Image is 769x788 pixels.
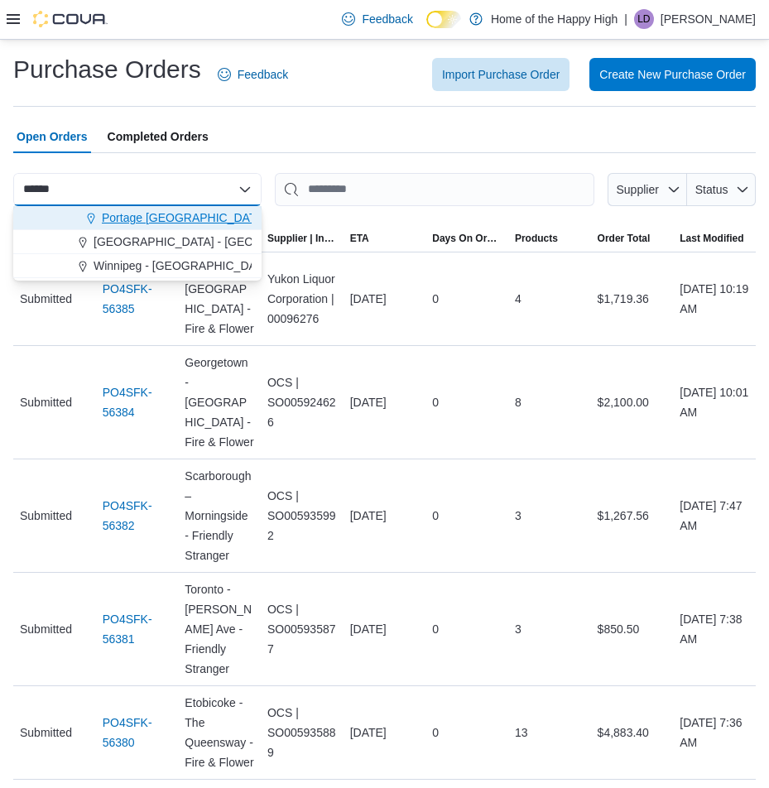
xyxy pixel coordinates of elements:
[515,723,528,742] span: 13
[261,366,344,439] div: OCS | SO005924626
[442,66,560,83] span: Import Purchase Order
[591,499,674,532] div: $1,267.56
[20,723,72,742] span: Submitted
[591,282,674,315] div: $1,719.36
[344,282,426,315] div: [DATE]
[103,713,172,752] a: PO4SFK-56380
[591,613,674,646] div: $850.50
[238,66,288,83] span: Feedback
[275,173,594,206] input: This is a search bar. After typing your query, hit enter to filter the results lower in the page.
[103,279,172,319] a: PO4SFK-56385
[185,353,254,452] span: Georgetown - [GEOGRAPHIC_DATA] - Fire & Flower
[261,696,344,769] div: OCS | SO005935889
[432,232,502,245] span: Days On Order
[94,257,330,274] span: Winnipeg - [GEOGRAPHIC_DATA] - The Joint
[108,120,209,153] span: Completed Orders
[591,225,674,252] button: Order Total
[673,706,756,759] div: [DATE] 7:36 AM
[350,232,369,245] span: ETA
[238,183,252,196] button: Close list of options
[33,11,108,27] img: Cova
[13,53,201,86] h1: Purchase Orders
[261,479,344,552] div: OCS | SO005935992
[617,183,659,196] span: Supplier
[335,2,419,36] a: Feedback
[426,11,461,28] input: Dark Mode
[432,289,439,309] span: 0
[20,506,72,526] span: Submitted
[103,609,172,649] a: PO4SFK-56381
[20,392,72,412] span: Submitted
[432,58,570,91] button: Import Purchase Order
[17,120,88,153] span: Open Orders
[591,716,674,749] div: $4,883.40
[515,619,521,639] span: 3
[103,382,172,422] a: PO4SFK-56384
[661,9,756,29] p: [PERSON_NAME]
[673,272,756,325] div: [DATE] 10:19 AM
[344,613,426,646] div: [DATE]
[94,233,403,250] span: [GEOGRAPHIC_DATA] - [GEOGRAPHIC_DATA] - The Joint
[432,619,439,639] span: 0
[362,11,412,27] span: Feedback
[185,693,254,772] span: Etobicoke - The Queensway - Fire & Flower
[20,619,72,639] span: Submitted
[267,232,337,245] span: Supplier | Invoice Number
[432,392,439,412] span: 0
[589,58,756,91] button: Create New Purchase Order
[425,225,508,252] button: Days On Order
[673,489,756,542] div: [DATE] 7:47 AM
[102,209,477,226] span: Portage [GEOGRAPHIC_DATA] - [GEOGRAPHIC_DATA] - Fire & Flower
[185,259,254,339] span: Whitehorse - [GEOGRAPHIC_DATA] - Fire & Flower
[13,206,262,278] div: Choose from the following options
[695,183,728,196] span: Status
[20,289,72,309] span: Submitted
[426,28,427,29] span: Dark Mode
[13,206,262,230] button: Portage [GEOGRAPHIC_DATA] - [GEOGRAPHIC_DATA] - Fire & Flower
[637,9,650,29] span: LD
[591,386,674,419] div: $2,100.00
[185,579,254,679] span: Toronto - [PERSON_NAME] Ave - Friendly Stranger
[599,66,746,83] span: Create New Purchase Order
[103,496,172,536] a: PO4SFK-56382
[432,723,439,742] span: 0
[634,9,654,29] div: Lance Daniels
[515,392,521,412] span: 8
[491,9,618,29] p: Home of the Happy High
[13,254,262,278] button: Winnipeg - [GEOGRAPHIC_DATA] - The Joint
[673,603,756,656] div: [DATE] 7:38 AM
[344,225,426,252] button: ETA
[515,289,521,309] span: 4
[261,225,344,252] button: Supplier | Invoice Number
[673,376,756,429] div: [DATE] 10:01 AM
[598,232,651,245] span: Order Total
[344,499,426,532] div: [DATE]
[344,386,426,419] div: [DATE]
[261,262,344,335] div: Yukon Liquor Corporation | 00096276
[13,230,262,254] button: [GEOGRAPHIC_DATA] - [GEOGRAPHIC_DATA] - The Joint
[515,232,558,245] span: Products
[687,173,756,206] button: Status
[515,506,521,526] span: 3
[624,9,627,29] p: |
[673,225,756,252] button: Last Modified
[211,58,295,91] a: Feedback
[680,232,743,245] span: Last Modified
[608,173,687,206] button: Supplier
[344,716,426,749] div: [DATE]
[261,593,344,665] div: OCS | SO005935877
[185,466,254,565] span: Scarborough – Morningside - Friendly Stranger
[508,225,591,252] button: Products
[432,506,439,526] span: 0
